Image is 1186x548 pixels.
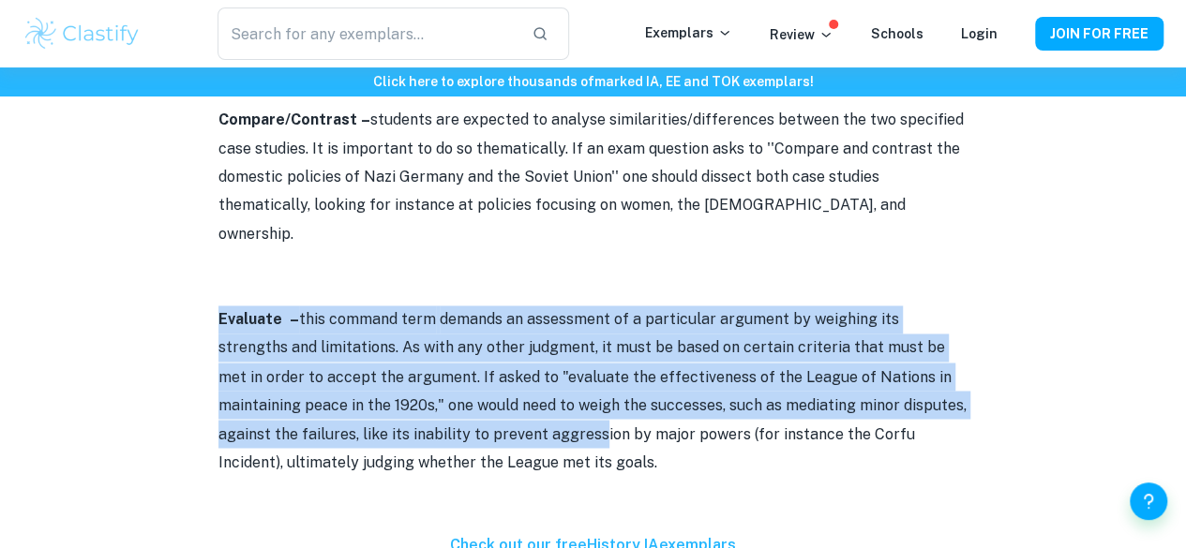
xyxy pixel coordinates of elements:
[218,310,299,328] strong: Evaluate –
[4,71,1182,92] h6: Click here to explore thousands of marked IA, EE and TOK exemplars !
[645,22,732,43] p: Exemplars
[218,106,968,248] p: students are expected to analyse similarities/differences between the two specified case studies....
[1130,482,1167,520] button: Help and Feedback
[23,15,142,52] img: Clastify logo
[871,26,923,41] a: Schools
[961,26,998,41] a: Login
[218,7,518,60] input: Search for any exemplars...
[1035,17,1163,51] button: JOIN FOR FREE
[218,111,357,128] strong: Compare/Contrast
[770,24,833,45] p: Review
[361,111,370,128] strong: –
[218,305,968,476] p: this command term demands an assessment of a particular argument by weighing its strengths and li...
